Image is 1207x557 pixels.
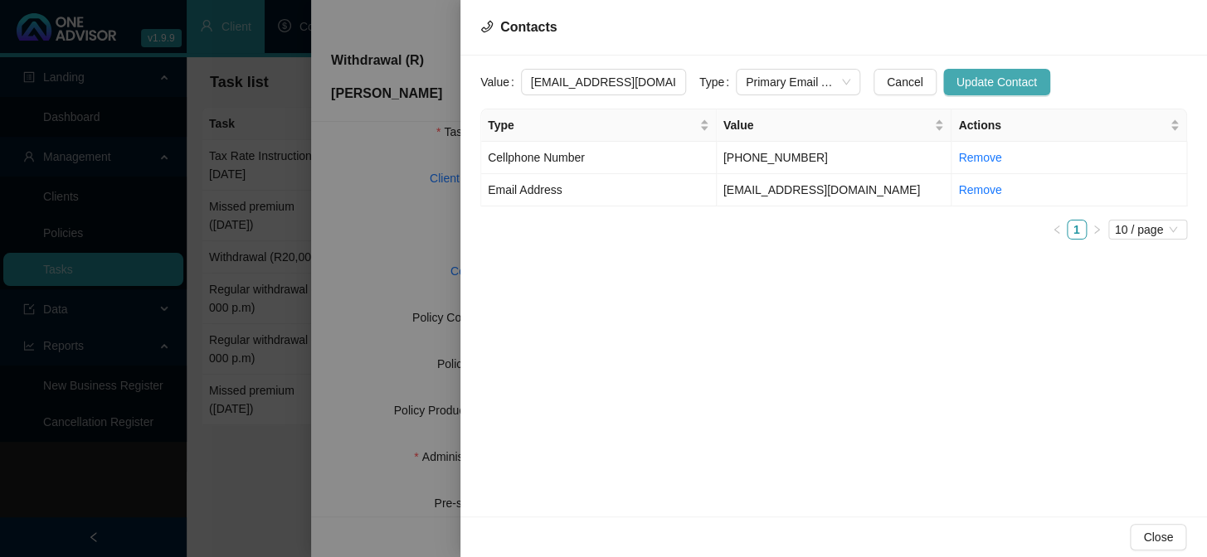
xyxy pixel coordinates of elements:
span: right [1092,225,1102,235]
span: Actions [958,116,1166,134]
span: Email Address [488,183,562,196]
button: right [1087,220,1107,240]
th: Type [481,109,717,142]
span: Cellphone Number [488,151,585,164]
th: Value [717,109,952,142]
button: left [1047,220,1067,240]
a: 1 [1068,220,1086,239]
span: phone [480,20,494,33]
button: Update Contact [943,69,1050,95]
li: Previous Page [1047,220,1067,240]
span: Contacts [500,20,557,34]
label: Value [480,69,521,95]
td: [PHONE_NUMBER] [717,142,952,174]
span: Primary Email Address [746,70,850,94]
button: Close [1130,524,1186,550]
span: Update Contact [956,73,1037,91]
label: Type [699,69,736,95]
span: left [1052,225,1062,235]
th: Actions [951,109,1187,142]
span: Type [488,116,696,134]
td: [EMAIL_ADDRESS][DOMAIN_NAME] [717,174,952,206]
span: Close [1143,528,1173,546]
span: 10 / page [1115,220,1180,239]
span: Cancel [887,73,923,91]
li: Next Page [1087,220,1107,240]
span: Value [723,116,932,134]
div: Page Size [1108,220,1187,240]
button: Cancel [874,69,937,95]
a: Remove [958,183,1001,196]
a: Remove [958,151,1001,164]
li: 1 [1067,220,1087,240]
